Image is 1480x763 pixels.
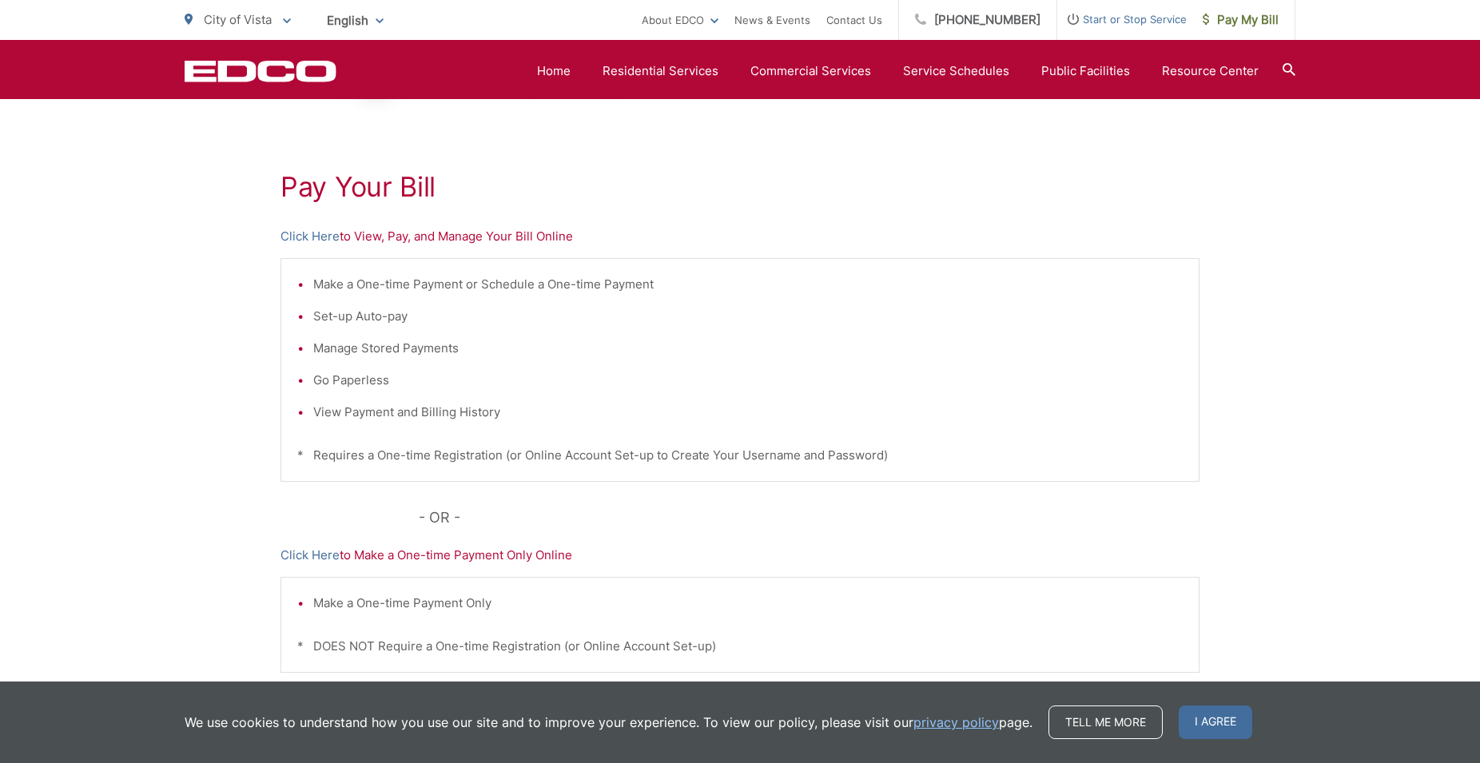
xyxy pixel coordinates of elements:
[1162,62,1259,81] a: Resource Center
[750,62,871,81] a: Commercial Services
[913,713,999,732] a: privacy policy
[537,62,571,81] a: Home
[642,10,718,30] a: About EDCO
[1048,705,1163,739] a: Tell me more
[280,227,340,246] a: Click Here
[297,637,1183,656] p: * DOES NOT Require a One-time Registration (or Online Account Set-up)
[826,10,882,30] a: Contact Us
[313,339,1183,358] li: Manage Stored Payments
[280,546,340,565] a: Click Here
[185,713,1032,732] p: We use cookies to understand how you use our site and to improve your experience. To view our pol...
[1203,10,1279,30] span: Pay My Bill
[603,62,718,81] a: Residential Services
[903,62,1009,81] a: Service Schedules
[1041,62,1130,81] a: Public Facilities
[280,546,1200,565] p: to Make a One-time Payment Only Online
[313,275,1183,294] li: Make a One-time Payment or Schedule a One-time Payment
[734,10,810,30] a: News & Events
[297,446,1183,465] p: * Requires a One-time Registration (or Online Account Set-up to Create Your Username and Password)
[313,403,1183,422] li: View Payment and Billing History
[313,307,1183,326] li: Set-up Auto-pay
[1179,705,1252,739] span: I agree
[280,227,1200,246] p: to View, Pay, and Manage Your Bill Online
[313,371,1183,390] li: Go Paperless
[185,60,336,82] a: EDCD logo. Return to the homepage.
[419,506,1200,530] p: - OR -
[313,594,1183,613] li: Make a One-time Payment Only
[280,171,1200,203] h1: Pay Your Bill
[315,6,396,34] span: English
[204,12,272,27] span: City of Vista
